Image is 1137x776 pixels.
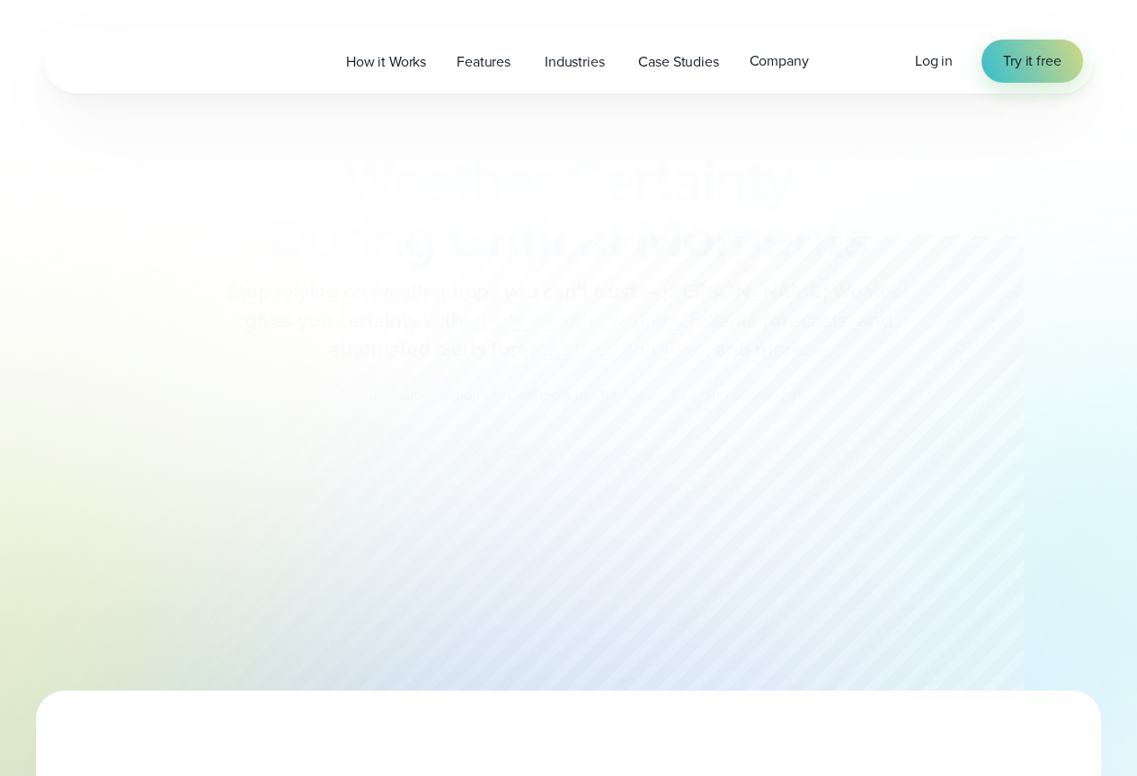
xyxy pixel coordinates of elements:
[545,51,604,73] span: Industries
[331,43,441,80] a: How it Works
[750,50,809,72] span: Company
[638,51,718,73] span: Case Studies
[915,50,953,72] a: Log in
[915,50,953,71] span: Log in
[346,51,426,73] span: How it Works
[1003,50,1061,72] span: Try it free
[623,43,733,80] a: Case Studies
[457,51,511,73] span: Features
[982,40,1082,83] a: Try it free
